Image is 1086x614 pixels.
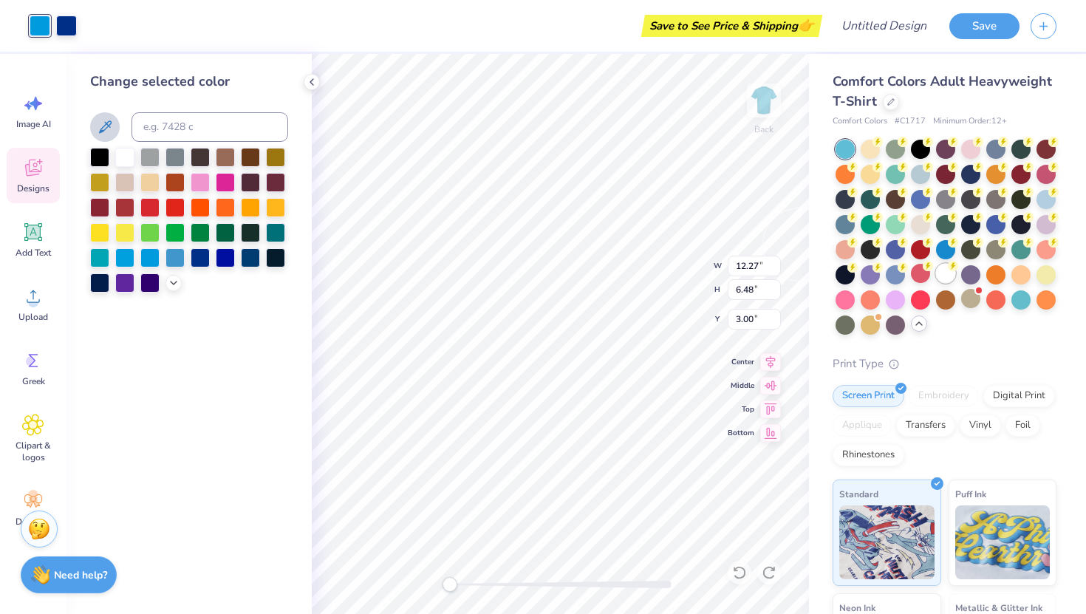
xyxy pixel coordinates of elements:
[1005,415,1040,437] div: Foil
[728,403,754,415] span: Top
[960,415,1001,437] div: Vinyl
[833,415,892,437] div: Applique
[839,505,935,579] img: Standard
[933,115,1007,128] span: Minimum Order: 12 +
[833,115,887,128] span: Comfort Colors
[955,505,1051,579] img: Puff Ink
[728,380,754,392] span: Middle
[728,427,754,439] span: Bottom
[949,13,1020,39] button: Save
[909,385,979,407] div: Embroidery
[839,486,878,502] span: Standard
[16,247,51,259] span: Add Text
[955,486,986,502] span: Puff Ink
[798,16,814,34] span: 👉
[443,577,457,592] div: Accessibility label
[896,415,955,437] div: Transfers
[90,72,288,92] div: Change selected color
[16,118,51,130] span: Image AI
[833,72,1052,110] span: Comfort Colors Adult Heavyweight T-Shirt
[54,568,107,582] strong: Need help?
[983,385,1055,407] div: Digital Print
[833,355,1056,372] div: Print Type
[9,440,58,463] span: Clipart & logos
[18,311,48,323] span: Upload
[645,15,819,37] div: Save to See Price & Shipping
[17,183,49,194] span: Designs
[728,356,754,368] span: Center
[895,115,926,128] span: # C1717
[830,11,938,41] input: Untitled Design
[833,444,904,466] div: Rhinestones
[132,112,288,142] input: e.g. 7428 c
[16,516,51,528] span: Decorate
[22,375,45,387] span: Greek
[833,385,904,407] div: Screen Print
